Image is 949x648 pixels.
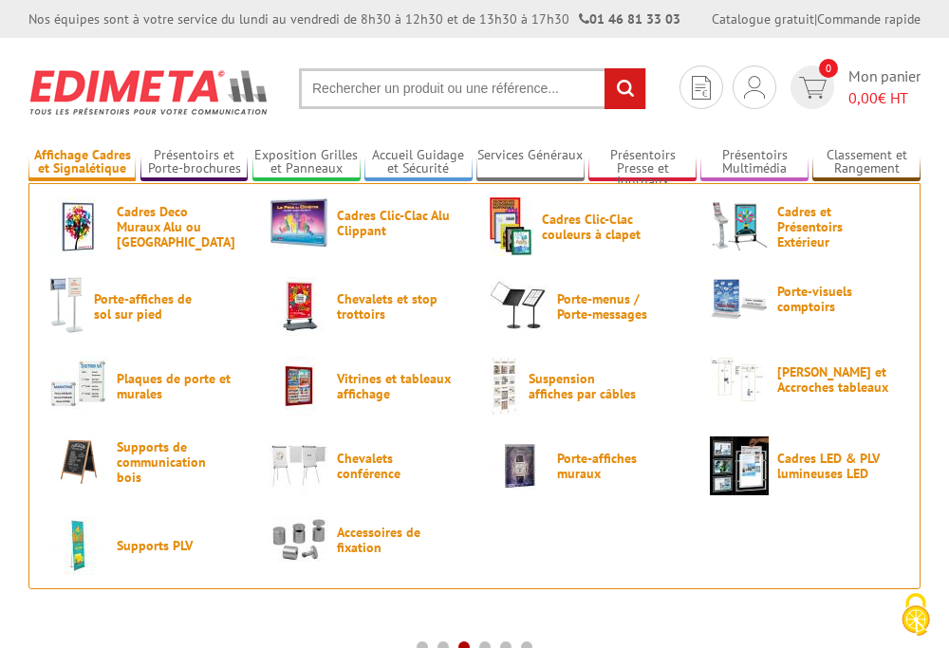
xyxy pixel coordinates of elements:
[28,9,680,28] div: Nos équipes sont à votre service du lundi au vendredi de 8h30 à 12h30 et de 13h30 à 17h30
[28,57,270,127] img: Présentoir, panneau, stand - Edimeta - PLV, affichage, mobilier bureau, entreprise
[117,371,231,401] span: Plaques de porte et murales
[710,436,769,495] img: Cadres LED & PLV lumineuses LED
[270,357,328,416] img: Vitrines et tableaux affichage
[710,357,769,402] img: Cimaises et Accroches tableaux
[270,436,328,495] img: Chevalets conférence
[712,9,921,28] div: |
[588,147,696,178] a: Présentoirs Presse et Journaux
[490,197,679,256] a: Cadres Clic-Clac couleurs à clapet
[252,147,360,178] a: Exposition Grilles et Panneaux
[529,371,642,401] span: Suspension affiches par câbles
[848,88,878,107] span: 0,00
[270,516,459,563] a: Accessoires de fixation
[49,516,239,575] a: Supports PLV
[744,76,765,99] img: devis rapide
[848,65,921,109] span: Mon panier
[710,277,769,321] img: Porte-visuels comptoirs
[270,277,328,336] img: Chevalets et stop trottoirs
[490,357,520,416] img: Suspension affiches par câbles
[337,451,451,481] span: Chevalets conférence
[710,436,900,495] a: Cadres LED & PLV lumineuses LED
[777,364,891,395] span: [PERSON_NAME] et Accroches tableaux
[117,538,231,553] span: Supports PLV
[883,583,949,648] button: Cookies (fenêtre modale)
[337,525,451,555] span: Accessoires de fixation
[710,197,900,256] a: Cadres et Présentoirs Extérieur
[337,291,451,322] span: Chevalets et stop trottoirs
[848,87,921,109] span: € HT
[777,451,891,481] span: Cadres LED & PLV lumineuses LED
[490,197,533,256] img: Cadres Clic-Clac couleurs à clapet
[712,10,814,28] a: Catalogue gratuit
[299,68,646,109] input: Rechercher un produit ou une référence...
[817,10,921,28] a: Commande rapide
[49,277,85,336] img: Porte-affiches de sol sur pied
[117,204,231,250] span: Cadres Deco Muraux Alu ou [GEOGRAPHIC_DATA]
[710,357,900,402] a: [PERSON_NAME] et Accroches tableaux
[49,357,239,416] a: Plaques de porte et murales
[49,436,108,487] img: Supports de communication bois
[140,147,248,178] a: Présentoirs et Porte-brochures
[49,277,239,336] a: Porte-affiches de sol sur pied
[364,147,472,178] a: Accueil Guidage et Sécurité
[777,284,891,314] span: Porte-visuels comptoirs
[270,436,459,495] a: Chevalets conférence
[605,68,645,109] input: rechercher
[49,436,239,487] a: Supports de communication bois
[490,277,549,336] img: Porte-menus / Porte-messages
[490,357,679,416] a: Suspension affiches par câbles
[892,591,940,639] img: Cookies (fenêtre modale)
[490,436,679,495] a: Porte-affiches muraux
[692,76,711,100] img: devis rapide
[710,277,900,321] a: Porte-visuels comptoirs
[799,77,827,99] img: devis rapide
[270,197,328,248] img: Cadres Clic-Clac Alu Clippant
[579,10,680,28] strong: 01 46 81 33 03
[117,439,231,485] span: Supports de communication bois
[49,197,239,256] a: Cadres Deco Muraux Alu ou [GEOGRAPHIC_DATA]
[270,277,459,336] a: Chevalets et stop trottoirs
[542,212,656,242] span: Cadres Clic-Clac couleurs à clapet
[49,516,108,575] img: Supports PLV
[337,371,451,401] span: Vitrines et tableaux affichage
[490,436,549,495] img: Porte-affiches muraux
[337,208,451,238] span: Cadres Clic-Clac Alu Clippant
[819,59,838,78] span: 0
[49,357,108,416] img: Plaques de porte et murales
[786,65,921,109] a: devis rapide 0 Mon panier 0,00€ HT
[812,147,920,178] a: Classement et Rangement
[490,277,679,336] a: Porte-menus / Porte-messages
[270,357,459,416] a: Vitrines et tableaux affichage
[476,147,584,178] a: Services Généraux
[700,147,808,178] a: Présentoirs Multimédia
[777,204,891,250] span: Cadres et Présentoirs Extérieur
[94,291,208,322] span: Porte-affiches de sol sur pied
[557,451,671,481] span: Porte-affiches muraux
[270,516,328,563] img: Accessoires de fixation
[710,197,769,256] img: Cadres et Présentoirs Extérieur
[28,147,136,178] a: Affichage Cadres et Signalétique
[49,197,108,256] img: Cadres Deco Muraux Alu ou Bois
[557,291,671,322] span: Porte-menus / Porte-messages
[270,197,459,248] a: Cadres Clic-Clac Alu Clippant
